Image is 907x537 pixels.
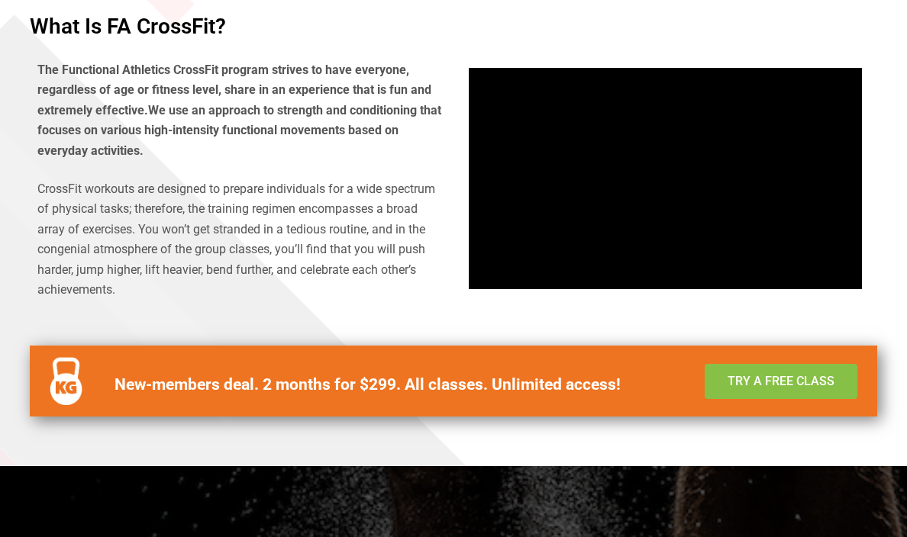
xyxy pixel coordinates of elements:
b: The Functional Athletics CrossFit program strives to have everyone, regardless of age or fitness ... [37,63,441,158]
iframe: What is CrossFit? [469,68,862,289]
a: Try a Free Class [705,364,857,399]
h4: What is FA CrossFit? [30,16,877,37]
span: Try a Free Class [728,375,834,387]
b: New-members deal. 2 months for $299. All classes. Unlimited access! [115,375,621,394]
p: CrossFit workouts are designed to prepare individuals for a wide spectrum of physical tasks; ther... [37,179,446,300]
span: We use an approach to strength and conditioning that focuses on various high-intensity functional... [37,103,441,158]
